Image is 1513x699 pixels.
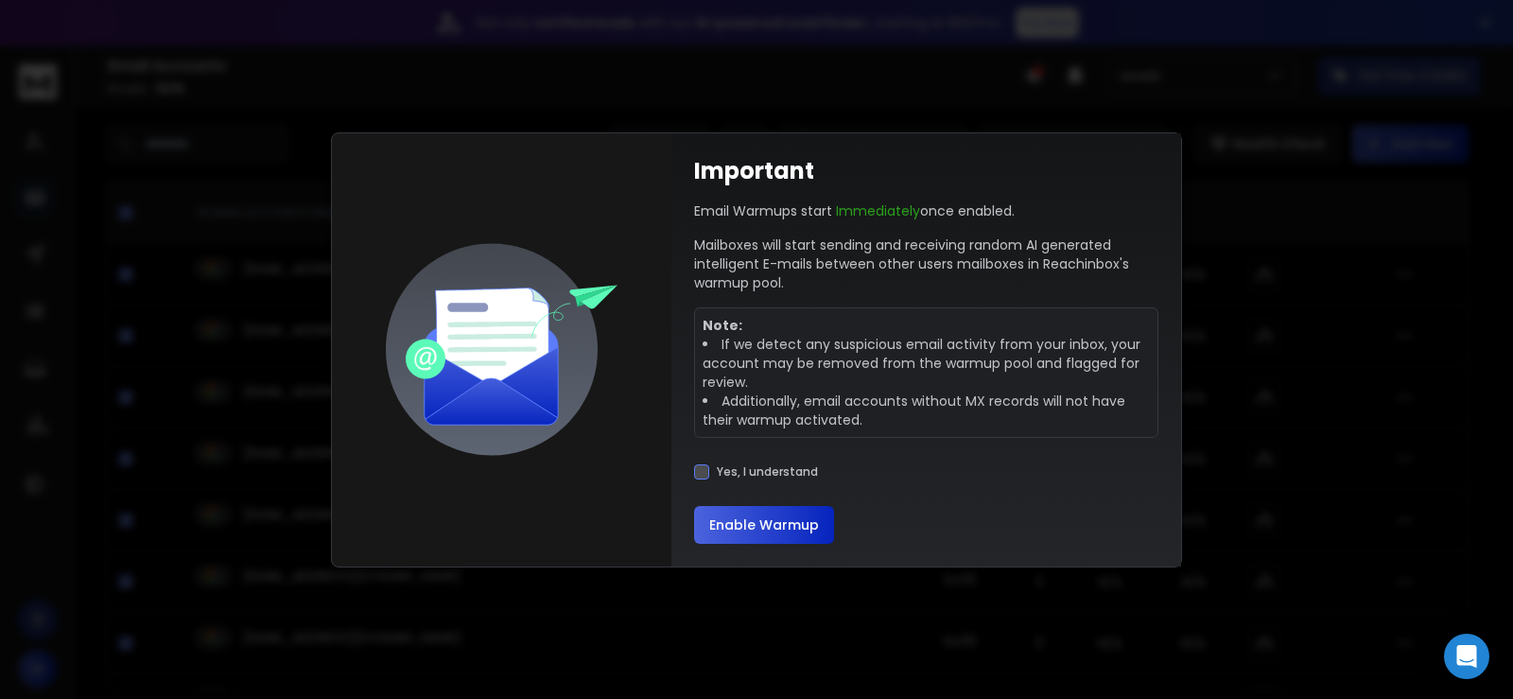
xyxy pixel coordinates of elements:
h1: Important [694,156,814,186]
p: Mailboxes will start sending and receiving random AI generated intelligent E-mails between other ... [694,236,1158,292]
div: Open Intercom Messenger [1444,634,1489,679]
p: Email Warmups start once enabled. [694,201,1015,220]
span: Immediately [836,201,920,220]
li: If we detect any suspicious email activity from your inbox, your account may be removed from the ... [703,335,1150,392]
label: Yes, I understand [717,464,818,480]
button: Enable Warmup [694,506,834,544]
li: Additionally, email accounts without MX records will not have their warmup activated. [703,392,1150,429]
p: Note: [703,316,1150,335]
